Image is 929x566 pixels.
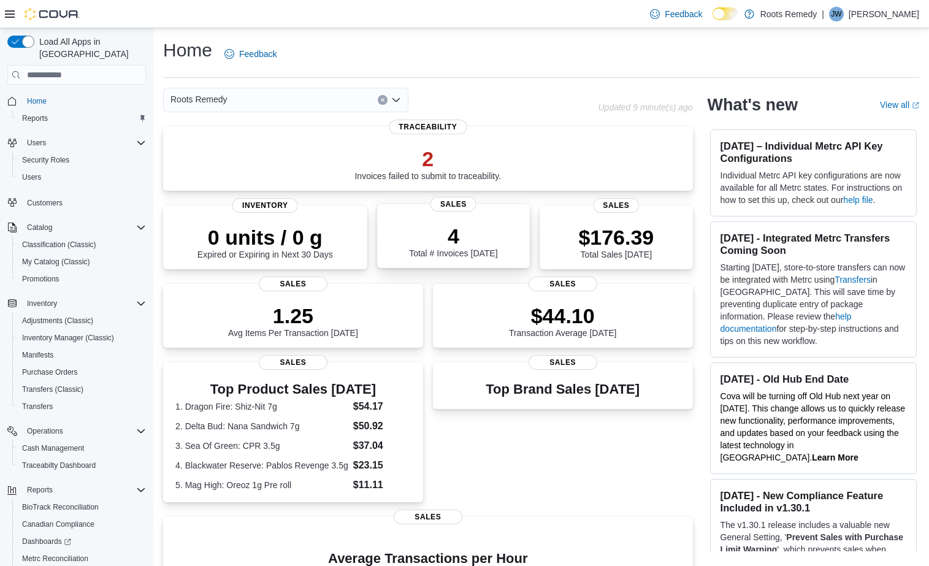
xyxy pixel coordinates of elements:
[721,532,903,554] strong: Prevent Sales with Purchase Limit Warning
[578,225,654,259] div: Total Sales [DATE]
[2,295,151,312] button: Inventory
[430,197,476,212] span: Sales
[22,220,146,235] span: Catalog
[228,304,358,338] div: Avg Items Per Transaction [DATE]
[170,92,227,107] span: Roots Remedy
[175,440,348,452] dt: 3. Sea Of Green: CPR 3.5g
[27,198,63,208] span: Customers
[22,196,67,210] a: Customers
[22,537,71,546] span: Dashboards
[391,95,401,105] button: Open list of options
[353,419,411,434] dd: $50.92
[17,551,146,566] span: Metrc Reconciliation
[22,296,146,311] span: Inventory
[17,534,76,549] a: Dashboards
[17,153,146,167] span: Security Roles
[593,198,639,213] span: Sales
[2,134,151,151] button: Users
[17,500,146,514] span: BioTrack Reconciliation
[598,102,692,112] p: Updated 9 minute(s) ago
[354,147,501,181] div: Invoices failed to submit to traceability.
[409,224,497,248] p: 4
[12,364,151,381] button: Purchase Orders
[34,36,146,60] span: Load All Apps in [GEOGRAPHIC_DATA]
[17,534,146,549] span: Dashboards
[22,502,99,512] span: BioTrack Reconciliation
[27,223,52,232] span: Catalog
[22,240,96,250] span: Classification (Classic)
[12,312,151,329] button: Adjustments (Classic)
[353,399,411,414] dd: $54.17
[831,7,841,21] span: JW
[175,420,348,432] dt: 2. Delta Bud: Nana Sandwich 7g
[17,348,146,362] span: Manifests
[22,350,53,360] span: Manifests
[22,136,146,150] span: Users
[2,481,151,499] button: Reports
[197,225,333,250] p: 0 units / 0 g
[12,516,151,533] button: Canadian Compliance
[578,225,654,250] p: $176.39
[27,485,53,495] span: Reports
[17,458,101,473] a: Traceabilty Dashboard
[409,224,497,258] div: Total # Invoices [DATE]
[22,296,62,311] button: Inventory
[12,169,151,186] button: Users
[12,329,151,346] button: Inventory Manager (Classic)
[721,140,906,164] h3: [DATE] – Individual Metrc API Key Configurations
[22,424,68,438] button: Operations
[17,551,93,566] a: Metrc Reconciliation
[22,136,51,150] button: Users
[721,261,906,347] p: Starting [DATE], store-to-store transfers can now be integrated with Metrc using in [GEOGRAPHIC_D...
[529,355,597,370] span: Sales
[12,499,151,516] button: BioTrack Reconciliation
[22,194,146,210] span: Customers
[12,398,151,415] button: Transfers
[22,316,93,326] span: Adjustments (Classic)
[175,479,348,491] dt: 5. Mag High: Oreoz 1g Pre roll
[17,382,88,397] a: Transfers (Classic)
[228,304,358,328] p: 1.25
[829,7,844,21] div: John Walker
[22,257,90,267] span: My Catalog (Classic)
[708,95,798,115] h2: What's new
[17,517,146,532] span: Canadian Compliance
[22,113,48,123] span: Reports
[27,299,57,308] span: Inventory
[17,382,146,397] span: Transfers (Classic)
[259,355,327,370] span: Sales
[389,120,467,134] span: Traceability
[721,232,906,256] h3: [DATE] - Integrated Metrc Transfers Coming Soon
[17,272,64,286] a: Promotions
[721,373,906,385] h3: [DATE] - Old Hub End Date
[17,331,119,345] a: Inventory Manager (Classic)
[721,312,852,334] a: help documentation
[17,153,74,167] a: Security Roles
[175,382,411,397] h3: Top Product Sales [DATE]
[17,365,146,380] span: Purchase Orders
[22,424,146,438] span: Operations
[22,402,53,411] span: Transfers
[220,42,281,66] a: Feedback
[378,95,388,105] button: Clear input
[22,384,83,394] span: Transfers (Classic)
[22,367,78,377] span: Purchase Orders
[17,399,146,414] span: Transfers
[17,111,146,126] span: Reports
[12,151,151,169] button: Security Roles
[22,172,41,182] span: Users
[721,391,905,462] span: Cova will be turning off Old Hub next year on [DATE]. This change allows us to quickly release ne...
[12,270,151,288] button: Promotions
[812,453,858,462] a: Learn More
[713,7,738,20] input: Dark Mode
[880,100,919,110] a: View allExternal link
[17,170,46,185] a: Users
[2,193,151,211] button: Customers
[17,348,58,362] a: Manifests
[353,458,411,473] dd: $23.15
[22,483,58,497] button: Reports
[529,277,597,291] span: Sales
[12,440,151,457] button: Cash Management
[645,2,707,26] a: Feedback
